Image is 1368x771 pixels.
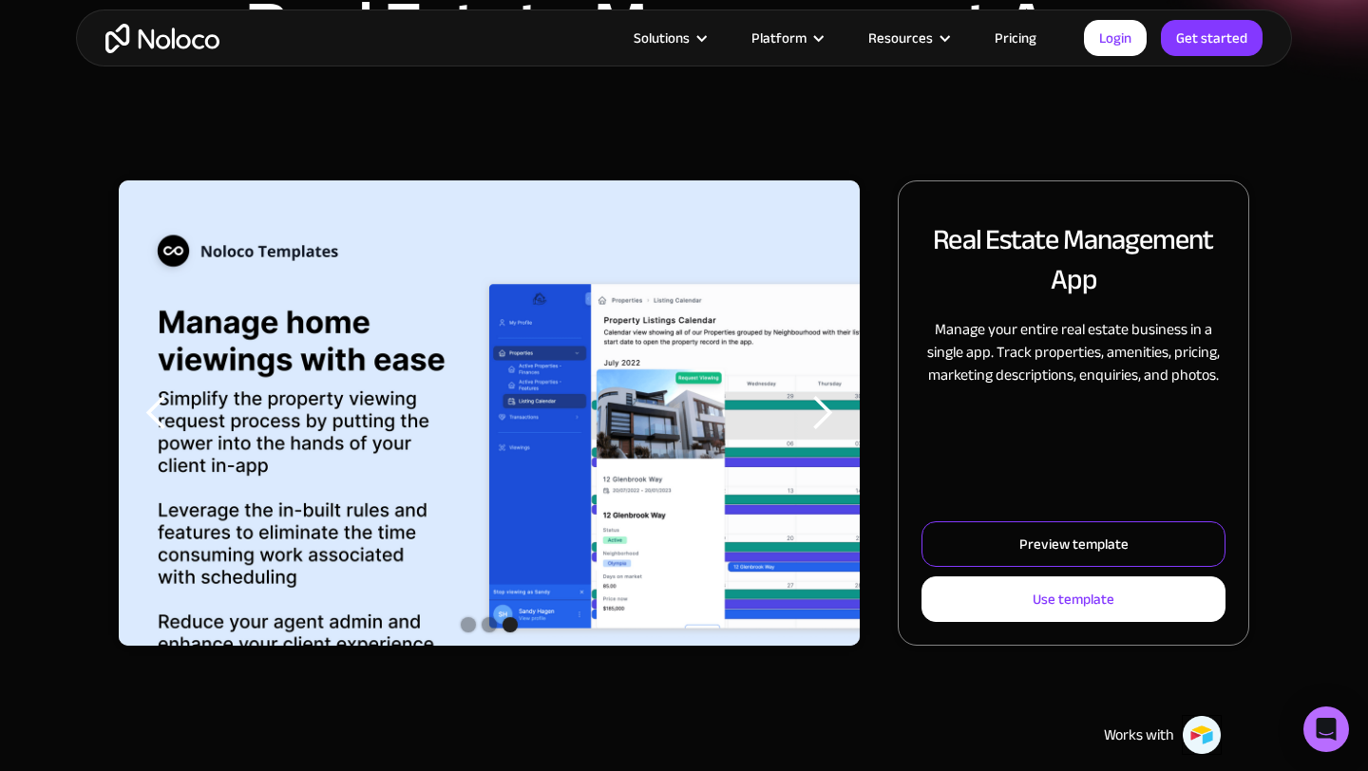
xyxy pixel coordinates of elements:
[921,521,1225,567] a: Preview template
[1161,20,1263,56] a: Get started
[503,617,518,632] div: Show slide 3 of 3
[461,617,476,632] div: Show slide 1 of 3
[1303,706,1349,752] div: Open Intercom Messenger
[119,180,195,646] div: previous slide
[845,26,971,50] div: Resources
[610,26,728,50] div: Solutions
[784,180,860,646] div: next slide
[482,617,497,632] div: Show slide 2 of 3
[1033,587,1114,611] div: Use template
[868,26,933,50] div: Resources
[921,219,1225,299] h2: Real Estate Management App
[634,26,690,50] div: Solutions
[105,24,219,53] a: home
[119,180,860,646] div: carousel
[971,26,1060,50] a: Pricing
[119,180,860,646] div: 3 of 3
[1019,532,1129,556] div: Preview template
[751,26,807,50] div: Platform
[921,576,1225,622] a: Use template
[921,318,1225,386] p: Manage your entire real estate business in a single app. Track properties, amenities, pricing, ma...
[728,26,845,50] div: Platform
[1182,715,1222,755] img: Airtable
[1084,20,1147,56] a: Login
[1104,724,1174,746] div: Works with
